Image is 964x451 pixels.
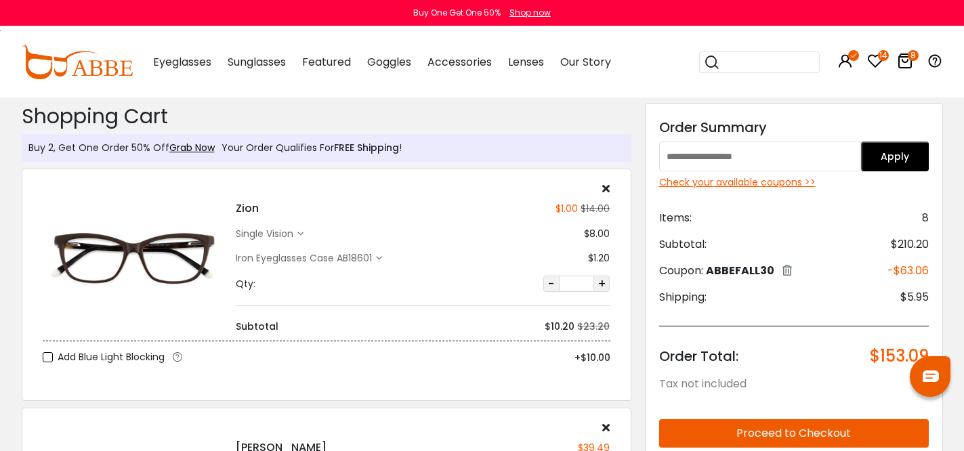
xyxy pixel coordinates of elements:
div: $14.00 [578,202,610,216]
img: chat [923,370,939,382]
div: Subtotal [236,320,278,334]
div: Qty: [236,277,255,291]
span: Eyeglasses [153,54,211,70]
span: Our Story [560,54,611,70]
div: Coupon: [659,263,792,279]
div: $23.20 [577,320,610,334]
h2: Shopping Cart [22,104,631,129]
div: single vision [236,227,297,241]
div: Buy One Get One 50% [413,7,501,19]
span: 8 [922,210,929,226]
button: - [543,276,560,292]
span: ABBEFALL30 [706,263,774,278]
span: Sunglasses [228,54,286,70]
div: Order Summary [659,117,929,137]
div: $1.20 [588,251,610,265]
span: Items: [659,210,692,226]
button: Proceed to Checkout [659,419,929,448]
div: Your Order Qualifies For ! [215,141,402,155]
span: Goggles [367,54,411,70]
span: $5.95 [900,289,929,305]
button: + [593,276,610,292]
a: 8 [897,56,913,71]
div: $8.00 [584,227,610,241]
div: Tax not included [659,376,929,392]
div: Shop now [509,7,551,19]
span: Shipping: [659,289,707,305]
a: Shop now [503,7,551,18]
span: $153.09 [870,347,929,366]
img: abbeglasses.com [22,45,133,79]
h4: Zion [236,200,259,217]
div: Buy 2, Get One Order 50% Off [28,141,215,155]
span: $210.20 [891,236,929,253]
span: Subtotal: [659,236,707,253]
i: 8 [908,50,919,61]
span: Order Total: [659,347,738,366]
span: +$10.00 [574,351,610,364]
button: Apply [861,142,929,171]
a: Grab Now [169,141,215,154]
span: FREE Shipping [334,141,399,154]
i: 14 [878,50,889,61]
span: Accessories [427,54,492,70]
img: Zion [43,213,223,303]
span: Lenses [508,54,544,70]
div: $1.00 [556,202,578,216]
a: 14 [867,56,883,71]
div: Iron Eyeglasses Case AB18601 [236,251,376,265]
span: Add Blue Light Blocking [58,349,165,366]
span: Featured [302,54,351,70]
div: $10.20 [545,320,574,334]
span: -$63.06 [887,263,929,279]
div: Check your available coupons >> [659,175,929,190]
